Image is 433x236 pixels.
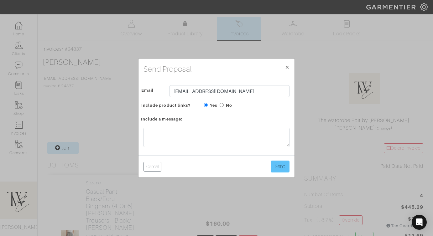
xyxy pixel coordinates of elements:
[271,161,290,172] button: Send
[285,63,290,71] span: ×
[143,162,161,172] button: Cancel
[143,64,192,75] h4: Send Proposal
[412,215,427,230] div: Open Intercom Messenger
[210,102,217,108] label: Yes
[141,101,190,110] span: Include product links?
[141,86,154,95] span: Email
[226,102,232,108] label: No
[141,115,182,124] span: Include a message:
